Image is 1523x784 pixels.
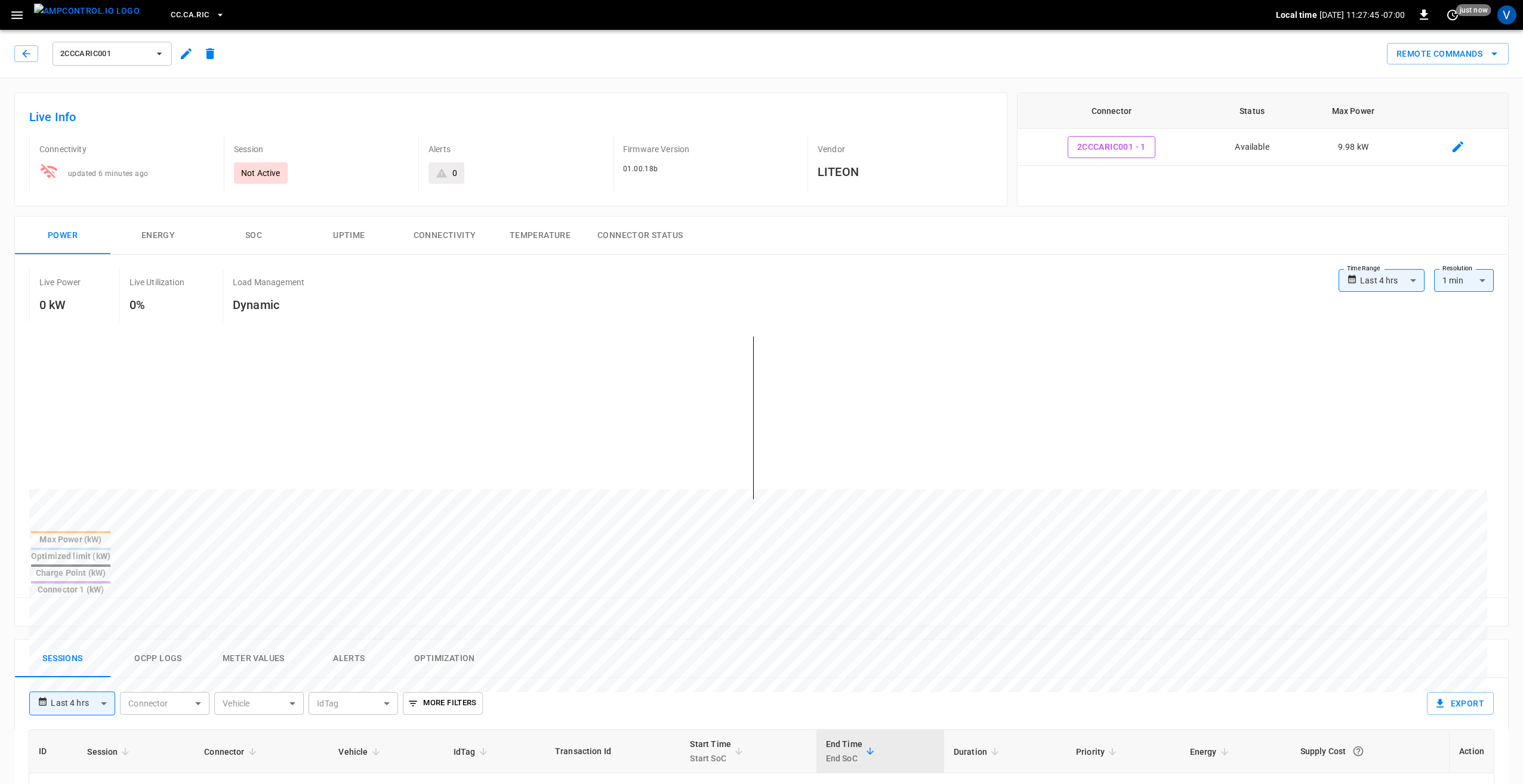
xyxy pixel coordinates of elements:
td: Available [1206,129,1299,166]
p: Not Active [241,167,280,179]
button: The cost of your charging session based on your supply rates [1348,740,1369,762]
span: IdTag [454,745,491,759]
div: profile-icon [1497,5,1516,24]
p: Live Utilization [130,276,184,288]
span: End TimeEnd SoC [826,737,878,766]
button: CC.CA.RIC [166,4,229,27]
button: Sessions [15,640,110,678]
span: 01.00.18b [623,165,658,173]
span: just now [1456,4,1491,16]
div: Start Time [690,737,731,766]
div: 0 [452,167,457,179]
button: 2CCCARIC001 - 1 [1068,136,1155,158]
span: Duration [954,745,1003,759]
span: Connector [204,745,260,759]
th: Status [1206,93,1299,129]
div: Last 4 hrs [1360,269,1425,292]
label: Resolution [1442,264,1472,273]
p: Alerts [428,143,603,155]
span: 2CCCARIC001 [60,47,149,61]
td: 9.98 kW [1299,129,1408,166]
p: Local time [1276,9,1317,21]
p: Load Management [233,276,304,288]
p: Live Power [39,276,81,288]
button: set refresh interval [1443,5,1462,24]
div: remote commands options [1387,43,1509,65]
div: Supply Cost [1300,740,1440,762]
button: Uptime [301,217,397,255]
h6: 0 kW [39,295,81,314]
p: Start SoC [690,751,731,766]
img: ampcontrol.io logo [34,4,140,18]
label: Time Range [1347,264,1380,273]
span: Start TimeStart SoC [690,737,747,766]
button: Export [1427,692,1494,715]
div: 1 min [1434,269,1494,292]
span: Energy [1190,745,1232,759]
span: Vehicle [338,745,383,759]
span: CC.CA.RIC [171,8,209,22]
p: [DATE] 11:27:45 -07:00 [1319,9,1405,21]
h6: Live Info [29,107,992,126]
p: End SoC [826,751,862,766]
button: SOC [206,217,301,255]
p: Connectivity [39,143,214,155]
span: Session [87,745,133,759]
button: Temperature [492,217,588,255]
th: Max Power [1299,93,1408,129]
button: Energy [110,217,206,255]
button: 2CCCARIC001 [53,42,172,66]
div: End Time [826,737,862,766]
h6: 0% [130,295,184,314]
span: Priority [1076,745,1120,759]
h6: Dynamic [233,295,304,314]
button: More Filters [403,692,482,715]
h6: LITEON [818,162,992,181]
div: Last 4 hrs [51,692,115,715]
button: Alerts [301,640,397,678]
button: Connector Status [588,217,692,255]
button: Power [15,217,110,255]
button: Remote Commands [1387,43,1509,65]
p: Session [234,143,409,155]
p: Firmware Version [623,143,798,155]
button: Meter Values [206,640,301,678]
th: Action [1449,730,1494,773]
th: Transaction Id [545,730,681,773]
p: Vendor [818,143,992,155]
th: ID [29,730,78,773]
button: Connectivity [397,217,492,255]
th: Connector [1018,93,1206,129]
button: Ocpp logs [110,640,206,678]
span: updated 6 minutes ago [68,169,148,178]
table: connector table [1018,93,1508,166]
button: Optimization [397,640,492,678]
